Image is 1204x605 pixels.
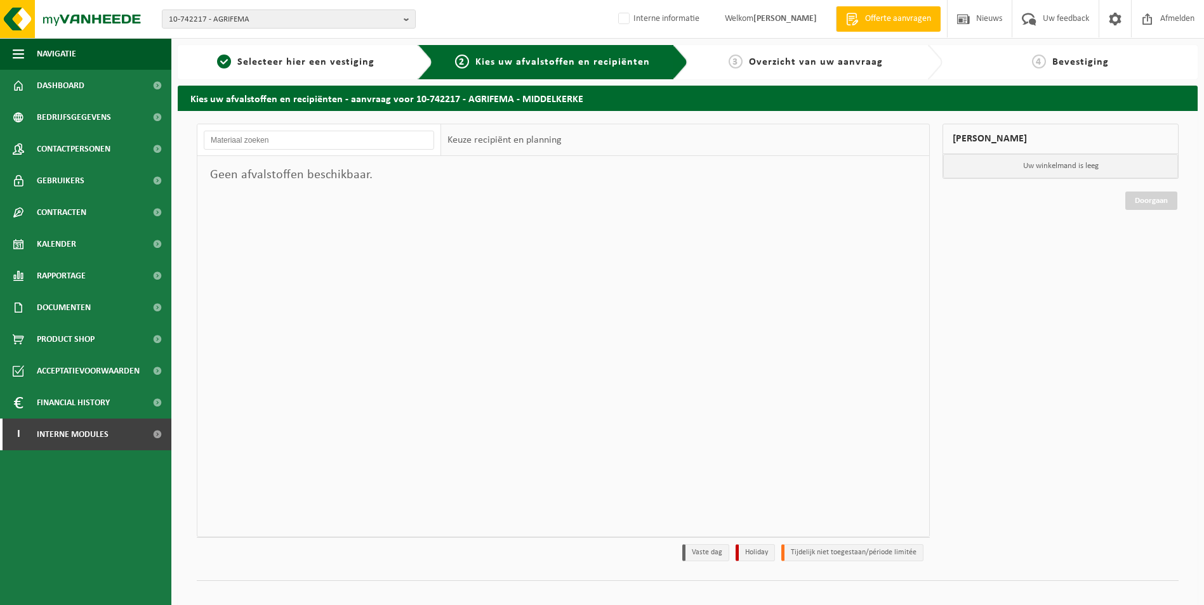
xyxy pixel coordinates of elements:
[37,260,86,292] span: Rapportage
[943,124,1179,154] div: [PERSON_NAME]
[37,101,111,133] span: Bedrijfsgegevens
[616,10,699,29] label: Interne informatie
[475,57,650,67] span: Kies uw afvalstoffen en recipiënten
[178,86,1198,110] h2: Kies uw afvalstoffen en recipiënten - aanvraag voor 10-742217 - AGRIFEMA - MIDDELKERKE
[169,10,399,29] span: 10-742217 - AGRIFEMA
[37,387,110,419] span: Financial History
[37,165,84,197] span: Gebruikers
[1052,57,1109,67] span: Bevestiging
[37,70,84,101] span: Dashboard
[13,419,24,450] span: I
[836,6,941,32] a: Offerte aanvragen
[37,419,109,450] span: Interne modules
[441,124,568,156] div: Keuze recipiënt en planning
[37,323,95,355] span: Product Shop
[781,544,923,561] li: Tijdelijk niet toegestaan/période limitée
[184,55,407,70] a: 1Selecteer hier een vestiging
[162,10,416,29] button: 10-742217 - AGRIFEMA
[455,55,469,68] span: 2
[736,544,775,561] li: Holiday
[1125,192,1177,210] a: Doorgaan
[37,197,86,228] span: Contracten
[37,133,110,165] span: Contactpersonen
[729,55,743,68] span: 3
[197,156,441,194] div: Geen afvalstoffen beschikbaar.
[749,57,883,67] span: Overzicht van uw aanvraag
[37,292,91,323] span: Documenten
[682,544,729,561] li: Vaste dag
[204,131,434,150] input: Materiaal zoeken
[37,38,76,70] span: Navigatie
[237,57,374,67] span: Selecteer hier een vestiging
[37,228,76,260] span: Kalender
[37,355,140,387] span: Acceptatievoorwaarden
[943,154,1178,178] p: Uw winkelmand is leeg
[1032,55,1046,68] span: 4
[217,55,231,68] span: 1
[753,14,817,23] strong: [PERSON_NAME]
[862,13,934,25] span: Offerte aanvragen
